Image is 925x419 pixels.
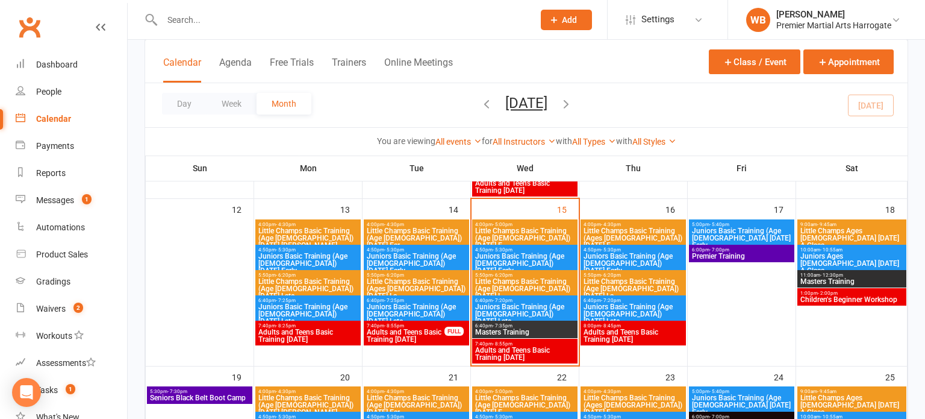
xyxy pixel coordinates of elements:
[340,199,362,219] div: 13
[709,49,800,74] button: Class / Event
[366,222,467,227] span: 4:00pm
[149,389,250,394] span: 5:30pm
[583,329,684,343] span: Adults and Teens Basic Training [DATE]
[800,253,904,274] span: Juniors Ages [DEMOGRAPHIC_DATA] [DATE] A Class
[776,9,891,20] div: [PERSON_NAME]
[276,389,296,394] span: - 4:30pm
[709,222,729,227] span: - 5:40pm
[384,389,404,394] span: - 4:30pm
[493,247,512,253] span: - 5:30pm
[505,95,547,112] button: [DATE]
[817,389,836,394] span: - 9:45am
[258,389,358,394] span: 4:00pm
[366,389,467,394] span: 4:00pm
[601,222,621,227] span: - 4:30pm
[583,253,684,274] span: Juniors Basic Training (Age [DEMOGRAPHIC_DATA]) [DATE] Early
[16,187,127,214] a: Messages 1
[16,241,127,268] a: Product Sales
[366,298,467,303] span: 6:40pm
[800,273,904,278] span: 11:00am
[475,298,575,303] span: 6:40pm
[36,60,78,69] div: Dashboard
[776,20,891,31] div: Premier Martial Arts Harrogate
[475,347,575,361] span: Adults and Teens Basic Training [DATE]
[82,194,92,204] span: 1
[232,199,254,219] div: 12
[572,137,616,146] a: All Types
[475,389,575,394] span: 4:00pm
[149,394,250,402] span: Seniors Black Belt Boot Camp
[641,6,674,33] span: Settings
[16,106,127,133] a: Calendar
[583,394,684,416] span: Little Champs Basic Training (Ages [DEMOGRAPHIC_DATA]) [DATE] E...
[449,199,470,219] div: 14
[475,253,575,274] span: Juniors Basic Training (Age [DEMOGRAPHIC_DATA]) [DATE] Early
[475,341,575,347] span: 7:40pm
[583,389,684,394] span: 4:00pm
[800,227,904,249] span: Little Champs Ages [DEMOGRAPHIC_DATA] [DATE] A Class
[796,156,908,181] th: Sat
[475,273,575,278] span: 5:50pm
[583,303,684,325] span: Juniors Basic Training (Age [DEMOGRAPHIC_DATA]) [DATE] Late
[276,222,296,227] span: - 4:30pm
[73,303,83,313] span: 2
[366,329,445,343] span: Adults and Teens Basic Training [DATE]
[449,367,470,386] div: 21
[36,168,66,178] div: Reports
[803,49,894,74] button: Appointment
[162,93,207,115] button: Day
[601,273,621,278] span: - 6:20pm
[36,87,61,96] div: People
[691,247,792,253] span: 6:00pm
[258,247,358,253] span: 4:50pm
[16,323,127,350] a: Workouts
[691,227,792,249] span: Juniors Basic Training (Age [DEMOGRAPHIC_DATA] [DATE] Early
[493,273,512,278] span: - 6:20pm
[258,298,358,303] span: 6:40pm
[800,247,904,253] span: 10:00am
[36,250,88,259] div: Product Sales
[475,394,575,416] span: Little Champs Basic Training (Age [DEMOGRAPHIC_DATA]) [DATE] E...
[583,273,684,278] span: 5:50pm
[258,329,358,343] span: Adults and Teens Basic Training [DATE]
[254,156,363,181] th: Mon
[885,199,907,219] div: 18
[818,291,838,296] span: - 2:00pm
[366,323,445,329] span: 7:40pm
[16,160,127,187] a: Reports
[493,341,512,347] span: - 8:55pm
[746,8,770,32] div: WB
[366,303,467,325] span: Juniors Basic Training (Age [DEMOGRAPHIC_DATA]) [DATE] Late
[12,378,41,407] div: Open Intercom Messenger
[493,323,512,329] span: - 7:35pm
[493,222,512,227] span: - 5:00pm
[709,247,729,253] span: - 7:00pm
[774,367,796,386] div: 24
[36,114,71,124] div: Calendar
[688,156,796,181] th: Fri
[601,323,621,329] span: - 8:45pm
[475,227,575,249] span: Little Champs Basic Training (Age [DEMOGRAPHIC_DATA]) [DATE] E...
[493,389,512,394] span: - 5:00pm
[16,350,127,377] a: Assessments
[800,394,904,416] span: Little Champs Ages [DEMOGRAPHIC_DATA] [DATE] A Class
[340,367,362,386] div: 20
[146,156,254,181] th: Sun
[482,136,493,146] strong: for
[556,136,572,146] strong: with
[475,247,575,253] span: 4:50pm
[557,199,579,219] div: 15
[800,291,904,296] span: 1:00pm
[258,303,358,325] span: Juniors Basic Training (Age [DEMOGRAPHIC_DATA]) [DATE] Late
[366,278,467,300] span: Little Champs Basic Training (Ages [DEMOGRAPHIC_DATA]) [DATE] La...
[562,15,577,25] span: Add
[276,323,296,329] span: - 8:25pm
[800,222,904,227] span: 9:00am
[276,298,296,303] span: - 7:25pm
[632,137,676,146] a: All Styles
[276,273,296,278] span: - 6:20pm
[475,323,575,329] span: 6:40pm
[583,298,684,303] span: 6:40pm
[583,227,684,249] span: Little Champs Basic Training (Ages [DEMOGRAPHIC_DATA]) [DATE] E...
[601,298,621,303] span: - 7:20pm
